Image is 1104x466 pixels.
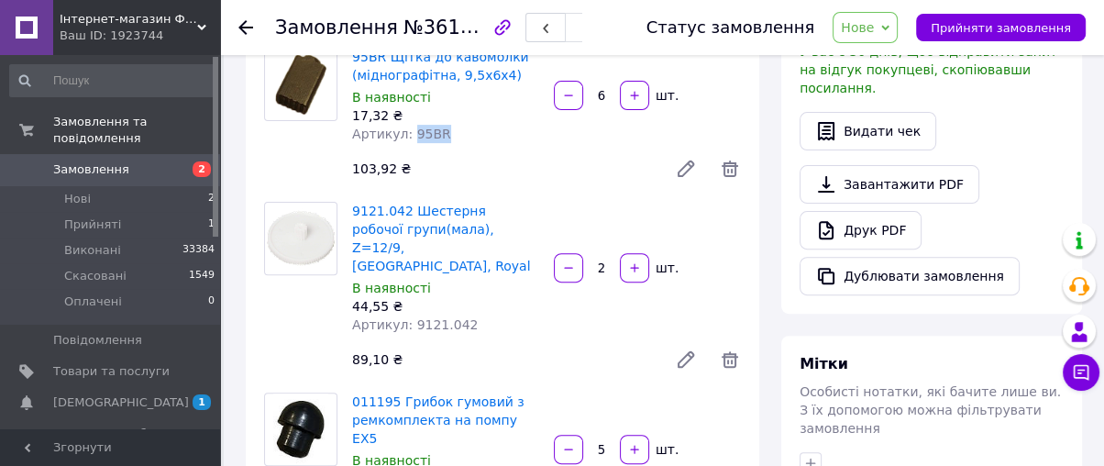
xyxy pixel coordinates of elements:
[800,257,1020,295] button: Дублювати замовлення
[931,21,1071,35] span: Прийняти замовлення
[53,161,129,178] span: Замовлення
[352,204,530,273] a: 9121.042 Шестерня робочої групи(мала), Z=12/9, [GEOGRAPHIC_DATA], Royal
[800,44,1057,95] span: У вас є 30 днів, щоб відправити запит на відгук покупцеві, скопіювавши посилання.
[352,50,529,83] a: 95BR Щітка до кавомолки (міднографітна, 9,5х6х4)
[53,363,170,380] span: Товари та послуги
[352,127,451,141] span: Артикул: 95BR
[270,49,332,120] img: 95BR Щітка до кавомолки (міднографітна, 9,5х6х4)
[352,317,478,332] span: Артикул: 9121.042
[60,28,220,44] div: Ваш ID: 1923744
[193,161,211,177] span: 2
[273,394,329,465] img: 011195 Грибок гумовий з ремкомплекта на помпу EX5
[189,268,215,284] span: 1549
[916,14,1086,41] button: Прийняти замовлення
[800,112,936,150] button: Видати чек
[668,341,704,378] a: Редагувати
[64,216,121,233] span: Прийняті
[64,242,121,259] span: Виконані
[64,268,127,284] span: Скасовані
[800,211,922,250] a: Друк PDF
[275,17,398,39] span: Замовлення
[193,394,211,410] span: 1
[646,18,815,37] div: Статус замовлення
[53,394,189,411] span: [DEMOGRAPHIC_DATA]
[668,150,704,187] a: Редагувати
[841,20,874,35] span: Нове
[651,259,680,277] div: шт.
[64,191,91,207] span: Нові
[800,165,979,204] a: Завантажити PDF
[1063,354,1099,391] button: Чат з покупцем
[53,332,142,349] span: Повідомлення
[352,106,539,125] div: 17,32 ₴
[53,426,170,459] span: Показники роботи компанії
[352,90,431,105] span: В наявності
[800,384,1061,436] span: Особисті нотатки, які бачите лише ви. З їх допомогою можна фільтрувати замовлення
[345,347,660,372] div: 89,10 ₴
[238,18,253,37] div: Повернутися назад
[60,11,197,28] span: Інтернет-магазин ФОП Гонтар
[352,394,524,446] a: 011195 Грибок гумовий з ремкомплекта на помпу EX5
[265,208,337,268] img: 9121.042 Шестерня робочої групи(мала), Z=12/9, Vienna, Royal
[182,242,215,259] span: 33384
[800,355,848,372] span: Мітки
[651,440,680,459] div: шт.
[208,294,215,310] span: 0
[719,349,741,371] span: Видалити
[208,216,215,233] span: 1
[352,297,539,316] div: 44,55 ₴
[53,114,220,147] span: Замовлення та повідомлення
[352,281,431,295] span: В наявності
[64,294,122,310] span: Оплачені
[208,191,215,207] span: 2
[345,156,660,182] div: 103,92 ₴
[9,64,216,97] input: Пошук
[719,158,741,180] span: Видалити
[651,86,680,105] div: шт.
[403,16,534,39] span: №361646672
